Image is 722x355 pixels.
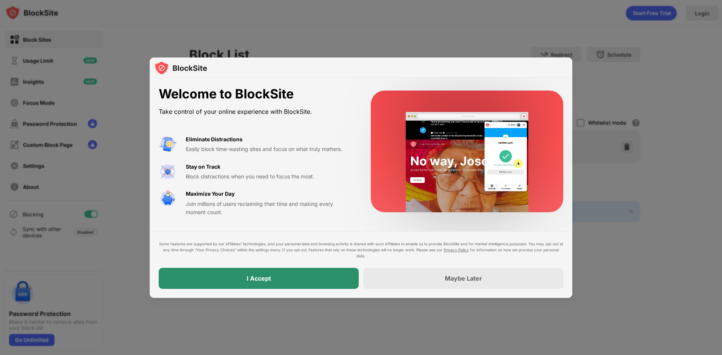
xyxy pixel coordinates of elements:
div: Welcome to BlockSite [159,86,353,102]
div: Take control of your online experience with BlockSite. [159,106,353,117]
div: Some features are supported by our affiliates’ technologies, and your personal data and browsing ... [159,241,563,259]
div: Easily block time-wasting sites and focus on what truly matters. [186,145,353,153]
img: value-focus.svg [159,163,177,181]
div: I Accept [247,275,271,282]
div: Join millions of users reclaiming their time and making every moment count. [186,200,353,217]
a: Privacy Policy [444,248,469,252]
div: Stay on Track [186,163,220,171]
div: Maybe Later [445,275,482,282]
img: value-safe-time.svg [159,190,177,208]
img: value-avoid-distractions.svg [159,135,177,153]
img: logo-blocksite.svg [154,60,207,76]
div: Eliminate Distractions [186,135,243,144]
div: Block distractions when you need to focus the most. [186,172,353,181]
div: Maximize Your Day [186,190,235,198]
